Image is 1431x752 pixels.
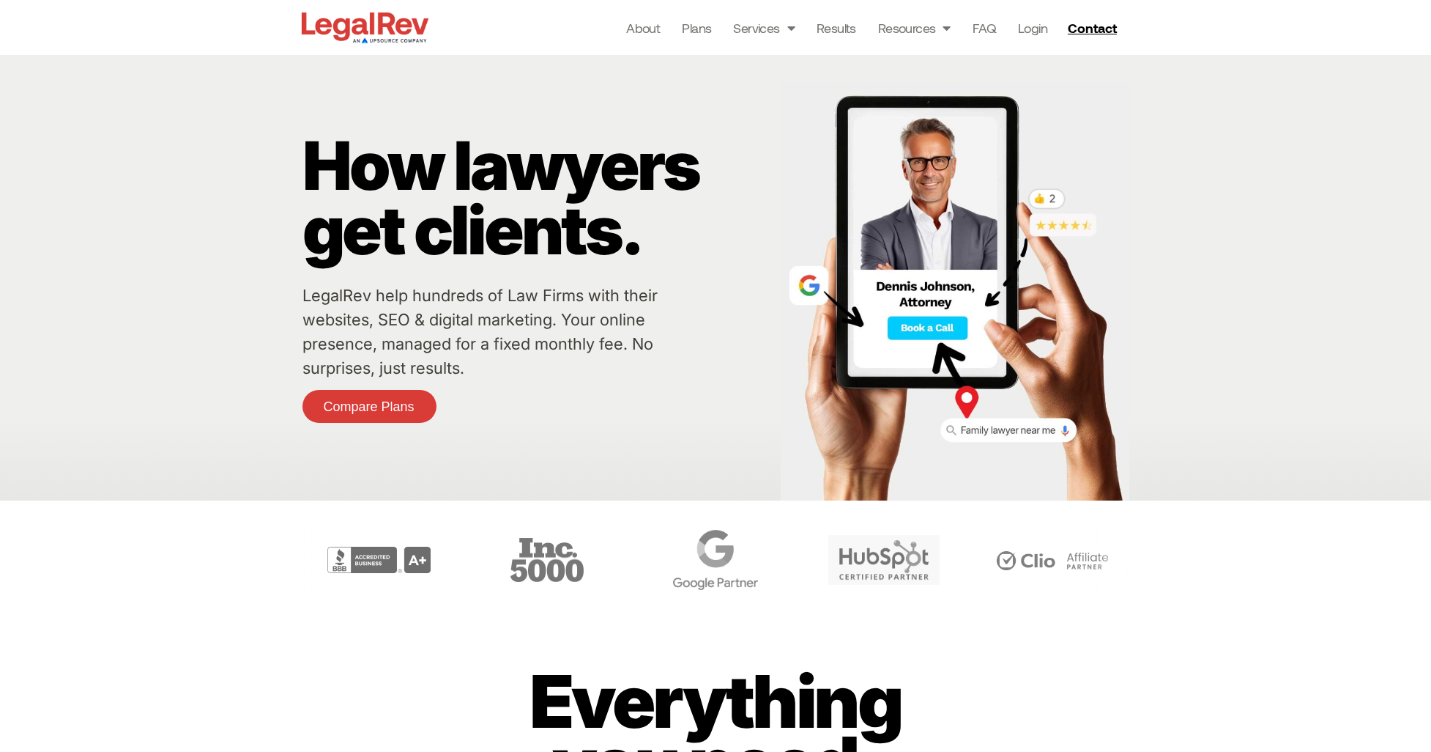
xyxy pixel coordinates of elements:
div: 6 / 6 [972,523,1133,597]
a: Contact [1062,16,1126,40]
a: Login [1018,18,1047,38]
p: How lawyers get clients. [302,133,774,262]
a: FAQ [973,18,996,38]
a: Resources [878,18,951,38]
div: 2 / 6 [298,523,459,597]
a: Results [817,18,856,38]
div: 4 / 6 [635,523,796,597]
div: Carousel [298,523,1133,597]
a: Services [733,18,795,38]
div: 3 / 6 [467,523,628,597]
span: Compare Plans [324,400,415,413]
a: LegalRev help hundreds of Law Firms with their websites, SEO & digital marketing. Your online pre... [302,286,658,377]
a: Compare Plans [302,390,436,423]
div: 5 / 6 [803,523,964,597]
a: Plans [682,18,711,38]
a: About [626,18,660,38]
nav: Menu [626,18,1047,38]
span: Contact [1068,21,1117,34]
